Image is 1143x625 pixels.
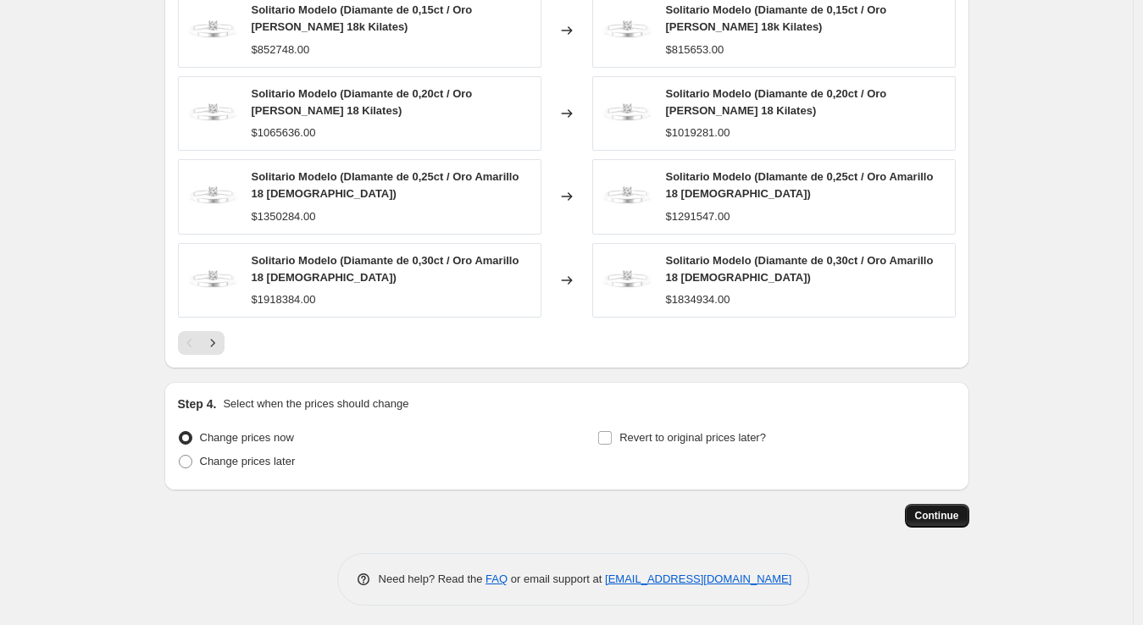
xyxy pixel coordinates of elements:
[252,3,473,33] span: Solitario Modelo (Diamante de 0,15ct / Oro [PERSON_NAME] 18k Kilates)
[602,5,652,56] img: hori-ob_2_1_80x.jpg
[905,504,969,528] button: Continue
[252,291,316,308] div: $1918384.00
[915,509,959,523] span: Continue
[605,572,791,585] a: [EMAIL_ADDRESS][DOMAIN_NAME]
[666,291,730,308] div: $1834934.00
[602,88,652,139] img: hori-ob_2_1_80x.jpg
[187,5,238,56] img: hori-ob_2_1_80x.jpg
[252,87,473,117] span: Solitario Modelo (Diamante de 0,20ct / Oro [PERSON_NAME] 18 Kilates)
[666,208,730,225] div: $1291547.00
[178,395,217,412] h2: Step 4.
[602,255,652,306] img: hori-ob_2_1_80x.jpg
[178,331,225,355] nav: Pagination
[252,124,316,141] div: $1065636.00
[602,171,652,222] img: hori-ob_2_1_80x.jpg
[187,255,238,306] img: hori-ob_2_1_80x.jpg
[201,331,225,355] button: Next
[666,3,887,33] span: Solitario Modelo (Diamante de 0,15ct / Oro [PERSON_NAME] 18k Kilates)
[508,572,605,585] span: or email support at
[666,41,724,58] div: $815653.00
[666,170,934,200] span: Solitario Modelo (DIamante de 0,25ct / Oro Amarillo 18 [DEMOGRAPHIC_DATA])
[200,455,296,467] span: Change prices later
[252,170,519,200] span: Solitario Modelo (DIamante de 0,25ct / Oro Amarillo 18 [DEMOGRAPHIC_DATA])
[252,208,316,225] div: $1350284.00
[666,254,934,284] span: Solitario Modelo (Diamante de 0,30ct / Oro Amarillo 18 [DEMOGRAPHIC_DATA])
[223,395,408,412] p: Select when the prices should change
[200,431,294,444] span: Change prices now
[379,572,486,585] span: Need help? Read the
[187,171,238,222] img: hori-ob_2_1_80x.jpg
[485,572,508,585] a: FAQ
[252,254,519,284] span: Solitario Modelo (Diamante de 0,30ct / Oro Amarillo 18 [DEMOGRAPHIC_DATA])
[666,87,887,117] span: Solitario Modelo (Diamante de 0,20ct / Oro [PERSON_NAME] 18 Kilates)
[619,431,766,444] span: Revert to original prices later?
[187,88,238,139] img: hori-ob_2_1_80x.jpg
[252,41,310,58] div: $852748.00
[666,124,730,141] div: $1019281.00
